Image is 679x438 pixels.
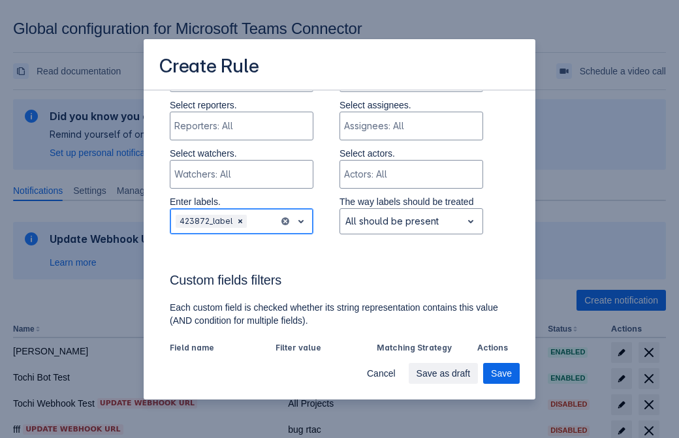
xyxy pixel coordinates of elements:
[339,99,483,112] p: Select assignees.
[170,195,313,208] p: Enter labels.
[293,213,309,229] span: open
[371,340,473,357] th: Matching Strategy
[270,340,371,357] th: Filter value
[359,363,403,384] button: Cancel
[235,216,245,227] span: Clear
[367,363,396,384] span: Cancel
[170,99,313,112] p: Select reporters.
[339,147,483,160] p: Select actors.
[409,363,479,384] button: Save as draft
[491,363,512,384] span: Save
[234,215,247,228] div: Remove 423872_label
[159,55,259,80] h3: Create Rule
[144,89,535,354] div: Scrollable content
[472,340,509,357] th: Actions
[339,195,483,208] p: The way labels should be treated
[170,340,270,357] th: Field name
[176,215,234,228] div: 423872_label
[170,301,509,327] p: Each custom field is checked whether its string representation contains this value (AND condition...
[170,272,509,293] h3: Custom fields filters
[280,216,291,227] button: clear
[170,147,313,160] p: Select watchers.
[417,363,471,384] span: Save as draft
[463,213,479,229] span: open
[483,363,520,384] button: Save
